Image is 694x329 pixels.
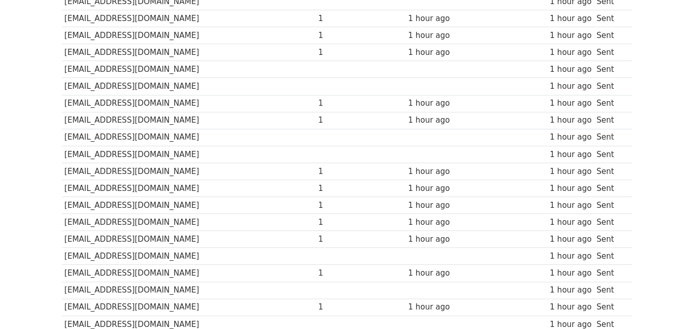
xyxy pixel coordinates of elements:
[408,30,475,42] div: 1 hour ago
[318,217,360,228] div: 1
[408,301,475,313] div: 1 hour ago
[550,98,591,109] div: 1 hour ago
[62,44,316,61] td: [EMAIL_ADDRESS][DOMAIN_NAME]
[594,27,627,44] td: Sent
[318,234,360,245] div: 1
[318,13,360,25] div: 1
[594,78,627,95] td: Sent
[318,267,360,279] div: 1
[62,231,316,248] td: [EMAIL_ADDRESS][DOMAIN_NAME]
[408,234,475,245] div: 1 hour ago
[318,47,360,59] div: 1
[594,214,627,231] td: Sent
[408,183,475,195] div: 1 hour ago
[408,200,475,211] div: 1 hour ago
[594,180,627,197] td: Sent
[594,197,627,214] td: Sent
[408,217,475,228] div: 1 hour ago
[594,44,627,61] td: Sent
[408,166,475,178] div: 1 hour ago
[62,10,316,27] td: [EMAIL_ADDRESS][DOMAIN_NAME]
[550,284,591,296] div: 1 hour ago
[408,98,475,109] div: 1 hour ago
[550,200,591,211] div: 1 hour ago
[594,95,627,112] td: Sent
[62,214,316,231] td: [EMAIL_ADDRESS][DOMAIN_NAME]
[62,180,316,197] td: [EMAIL_ADDRESS][DOMAIN_NAME]
[62,95,316,112] td: [EMAIL_ADDRESS][DOMAIN_NAME]
[594,299,627,316] td: Sent
[62,197,316,214] td: [EMAIL_ADDRESS][DOMAIN_NAME]
[318,200,360,211] div: 1
[318,30,360,42] div: 1
[62,78,316,95] td: [EMAIL_ADDRESS][DOMAIN_NAME]
[62,112,316,129] td: [EMAIL_ADDRESS][DOMAIN_NAME]
[594,231,627,248] td: Sent
[550,234,591,245] div: 1 hour ago
[318,98,360,109] div: 1
[550,131,591,143] div: 1 hour ago
[318,301,360,313] div: 1
[62,299,316,316] td: [EMAIL_ADDRESS][DOMAIN_NAME]
[550,81,591,92] div: 1 hour ago
[550,301,591,313] div: 1 hour ago
[550,47,591,59] div: 1 hour ago
[594,61,627,78] td: Sent
[62,248,316,265] td: [EMAIL_ADDRESS][DOMAIN_NAME]
[318,183,360,195] div: 1
[62,146,316,163] td: [EMAIL_ADDRESS][DOMAIN_NAME]
[550,114,591,126] div: 1 hour ago
[594,129,627,146] td: Sent
[594,10,627,27] td: Sent
[643,280,694,329] iframe: Chat Widget
[594,248,627,265] td: Sent
[62,129,316,146] td: [EMAIL_ADDRESS][DOMAIN_NAME]
[594,265,627,282] td: Sent
[408,47,475,59] div: 1 hour ago
[62,61,316,78] td: [EMAIL_ADDRESS][DOMAIN_NAME]
[408,13,475,25] div: 1 hour ago
[550,13,591,25] div: 1 hour ago
[550,149,591,161] div: 1 hour ago
[550,64,591,75] div: 1 hour ago
[550,166,591,178] div: 1 hour ago
[550,267,591,279] div: 1 hour ago
[62,265,316,282] td: [EMAIL_ADDRESS][DOMAIN_NAME]
[550,250,591,262] div: 1 hour ago
[550,183,591,195] div: 1 hour ago
[594,112,627,129] td: Sent
[318,114,360,126] div: 1
[62,27,316,44] td: [EMAIL_ADDRESS][DOMAIN_NAME]
[594,282,627,299] td: Sent
[594,163,627,180] td: Sent
[62,282,316,299] td: [EMAIL_ADDRESS][DOMAIN_NAME]
[594,146,627,163] td: Sent
[550,217,591,228] div: 1 hour ago
[550,30,591,42] div: 1 hour ago
[62,163,316,180] td: [EMAIL_ADDRESS][DOMAIN_NAME]
[408,114,475,126] div: 1 hour ago
[318,166,360,178] div: 1
[408,267,475,279] div: 1 hour ago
